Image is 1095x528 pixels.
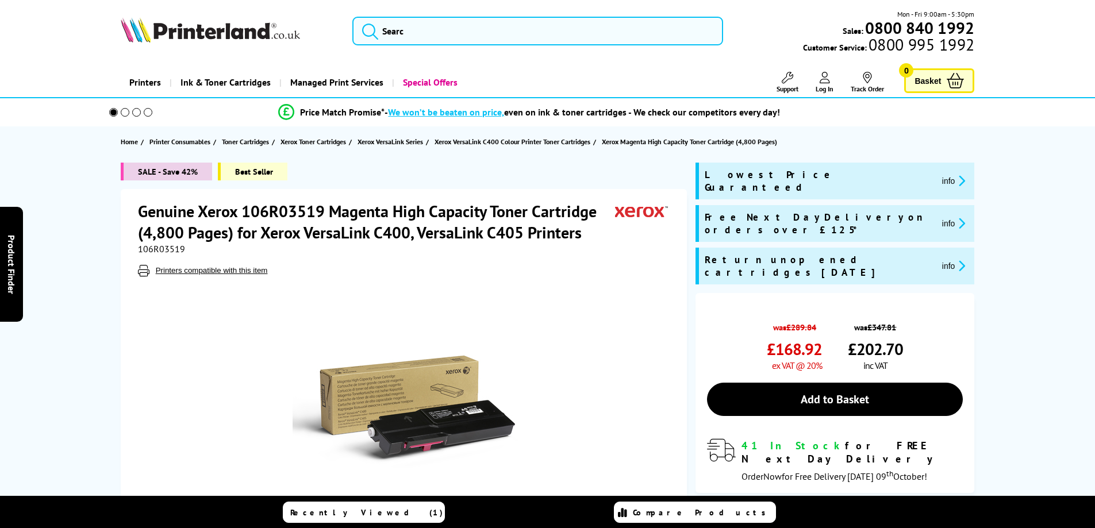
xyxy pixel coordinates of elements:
[899,63,913,78] span: 0
[767,316,822,333] span: was
[867,322,896,333] strike: £347.81
[283,502,445,523] a: Recently Viewed (1)
[897,9,974,20] span: Mon - Fri 9:00am - 5:30pm
[886,468,893,479] sup: th
[222,136,272,148] a: Toner Cartridges
[279,68,392,97] a: Managed Print Services
[705,253,933,279] span: Return unopened cartridges [DATE]
[816,72,833,93] a: Log In
[300,106,385,118] span: Price Match Promise*
[281,136,346,148] span: Xerox Toner Cartridges
[602,136,777,148] span: Xerox Magenta High Capacity Toner Cartridge (4,800 Pages)
[633,507,772,518] span: Compare Products
[388,106,504,118] span: We won’t be beaten on price,
[763,471,782,482] span: Now
[121,17,339,45] a: Printerland Logo
[121,68,170,97] a: Printers
[904,68,974,93] a: Basket 0
[867,39,974,50] span: 0800 995 1992
[218,163,287,180] span: Best Seller
[121,17,300,43] img: Printerland Logo
[614,502,776,523] a: Compare Products
[602,136,780,148] a: Xerox Magenta High Capacity Toner Cartridge (4,800 Pages)
[851,72,884,93] a: Track Order
[816,84,833,93] span: Log In
[777,84,798,93] span: Support
[392,68,466,97] a: Special Offers
[6,234,17,294] span: Product Finder
[767,338,822,360] span: £168.92
[385,106,780,118] div: - even on ink & toner cartridges - We check our competitors every day!
[121,136,141,148] a: Home
[915,73,941,88] span: Basket
[290,507,443,518] span: Recently Viewed (1)
[170,68,279,97] a: Ink & Toner Cartridges
[149,136,210,148] span: Printer Consumables
[707,439,963,481] div: modal_delivery
[149,136,213,148] a: Printer Consumables
[777,72,798,93] a: Support
[772,360,822,371] span: ex VAT @ 20%
[741,439,845,452] span: 41 In Stock
[803,39,974,53] span: Customer Service:
[435,136,590,148] span: Xerox VersaLink C400 Colour Printer Toner Cartridges
[293,299,518,525] img: Xerox 106R03519 Magenta High Capacity Toner Cartridge (4,800 Pages)
[435,136,593,148] a: Xerox VersaLink C400 Colour Printer Toner Cartridges
[281,136,349,148] a: Xerox Toner Cartridges
[152,265,271,275] button: Printers compatible with this item
[865,17,974,38] b: 0800 840 1992
[939,174,969,187] button: promo-description
[94,102,966,122] li: modal_Promise
[358,136,423,148] span: Xerox VersaLink Series
[939,259,969,272] button: promo-description
[180,68,271,97] span: Ink & Toner Cartridges
[138,243,185,255] span: 106R03519
[705,168,933,194] span: Lowest Price Guaranteed
[848,316,903,333] span: was
[741,439,963,465] div: for FREE Next Day Delivery
[939,217,969,230] button: promo-description
[705,211,933,236] span: Free Next Day Delivery on orders over £125*
[863,360,887,371] span: inc VAT
[741,471,927,482] span: Order for Free Delivery [DATE] 09 October!
[121,136,138,148] span: Home
[863,22,974,33] a: 0800 840 1992
[786,322,816,333] strike: £289.84
[707,383,963,416] a: Add to Basket
[121,163,212,180] span: SALE - Save 42%
[138,201,615,243] h1: Genuine Xerox 106R03519 Magenta High Capacity Toner Cartridge (4,800 Pages) for Xerox VersaLink C...
[848,338,903,360] span: £202.70
[843,25,863,36] span: Sales:
[615,201,668,222] img: Xerox
[222,136,269,148] span: Toner Cartridges
[352,17,723,45] input: Searc
[358,136,426,148] a: Xerox VersaLink Series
